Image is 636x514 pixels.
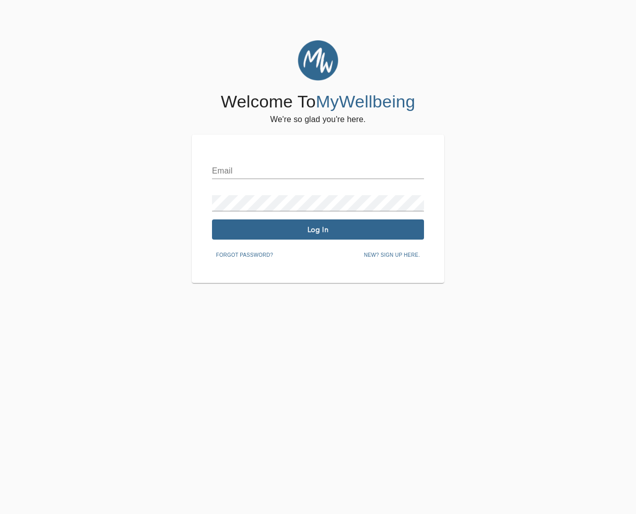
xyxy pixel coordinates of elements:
[212,250,277,258] a: Forgot password?
[221,91,415,112] h4: Welcome To
[212,219,424,240] button: Log In
[270,112,365,127] h6: We're so glad you're here.
[364,251,420,260] span: New? Sign up here.
[298,40,338,81] img: MyWellbeing
[316,92,415,111] span: MyWellbeing
[216,225,420,235] span: Log In
[216,251,273,260] span: Forgot password?
[360,248,424,263] button: New? Sign up here.
[212,248,277,263] button: Forgot password?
